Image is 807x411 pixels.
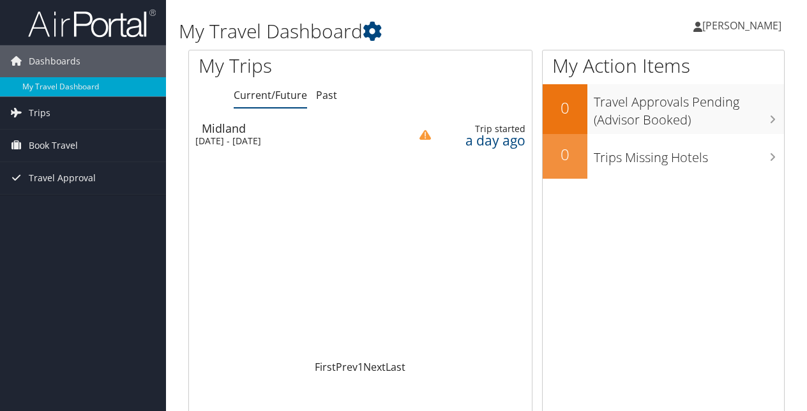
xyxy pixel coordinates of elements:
[543,52,784,79] h1: My Action Items
[419,130,431,141] img: alert-flat-solid-caution.png
[358,360,363,374] a: 1
[444,123,525,135] div: Trip started
[594,87,784,129] h3: Travel Approvals Pending (Advisor Booked)
[234,88,307,102] a: Current/Future
[316,88,337,102] a: Past
[543,84,784,133] a: 0Travel Approvals Pending (Advisor Booked)
[29,45,80,77] span: Dashboards
[363,360,386,374] a: Next
[594,142,784,167] h3: Trips Missing Hotels
[315,360,336,374] a: First
[28,8,156,38] img: airportal-logo.png
[199,52,379,79] h1: My Trips
[543,134,784,179] a: 0Trips Missing Hotels
[702,19,781,33] span: [PERSON_NAME]
[29,97,50,129] span: Trips
[543,97,587,119] h2: 0
[202,123,396,134] div: Midland
[29,162,96,194] span: Travel Approval
[543,144,587,165] h2: 0
[179,18,589,45] h1: My Travel Dashboard
[336,360,358,374] a: Prev
[195,135,390,147] div: [DATE] - [DATE]
[444,135,525,146] div: a day ago
[29,130,78,161] span: Book Travel
[693,6,794,45] a: [PERSON_NAME]
[386,360,405,374] a: Last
